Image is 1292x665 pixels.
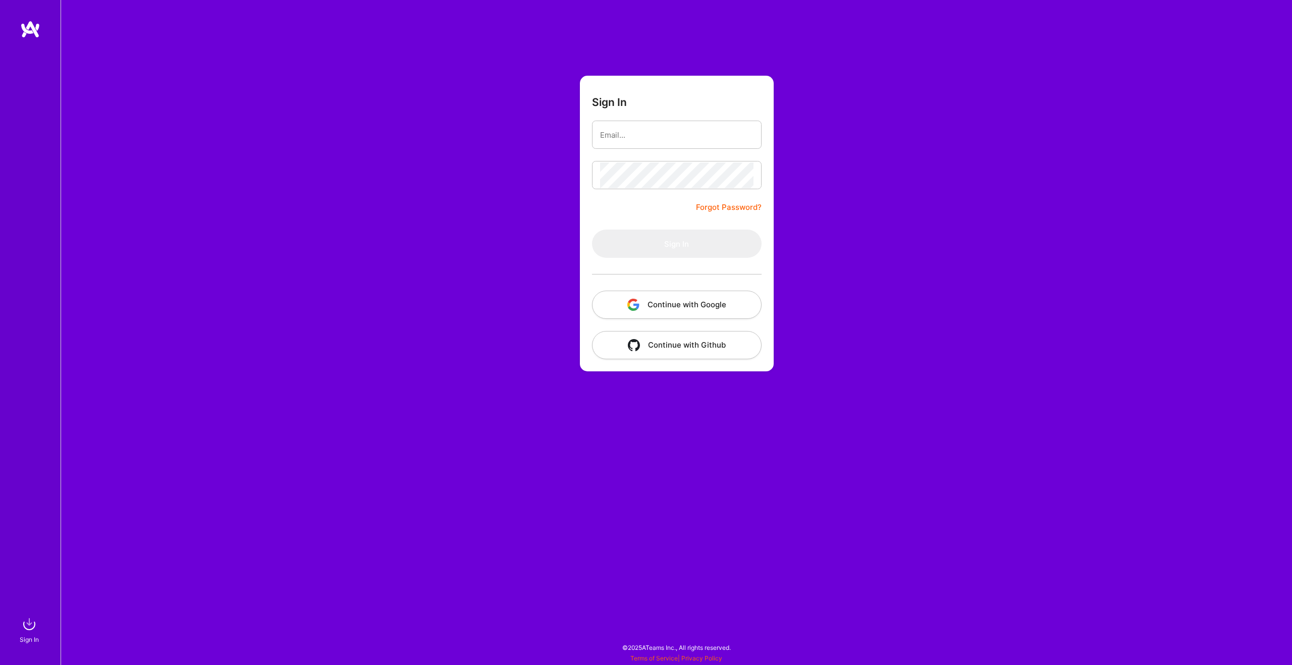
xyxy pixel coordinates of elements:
[19,614,39,634] img: sign in
[630,654,678,662] a: Terms of Service
[592,331,762,359] button: Continue with Github
[61,635,1292,660] div: © 2025 ATeams Inc., All rights reserved.
[628,339,640,351] img: icon
[600,122,753,148] input: Email...
[681,654,722,662] a: Privacy Policy
[627,299,639,311] img: icon
[20,20,40,38] img: logo
[592,291,762,319] button: Continue with Google
[630,654,722,662] span: |
[592,96,627,108] h3: Sign In
[696,201,762,213] a: Forgot Password?
[20,634,39,645] div: Sign In
[21,614,39,645] a: sign inSign In
[592,230,762,258] button: Sign In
